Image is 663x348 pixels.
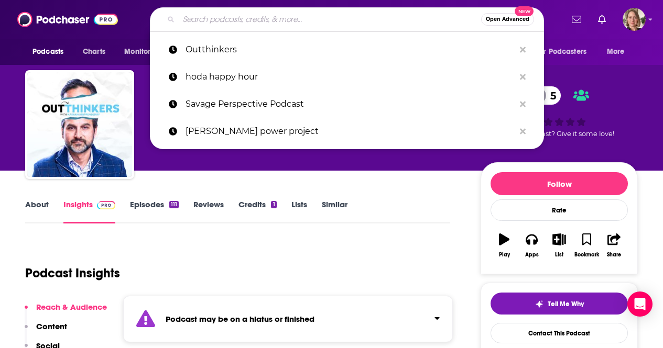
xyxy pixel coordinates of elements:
[529,86,561,105] a: 5
[36,302,107,312] p: Reach & Audience
[322,199,347,223] a: Similar
[186,91,515,118] p: Savage Perspective Podcast
[555,252,563,258] div: List
[117,42,175,62] button: open menu
[63,199,115,223] a: InsightsPodchaser Pro
[150,118,544,145] a: [PERSON_NAME] power project
[600,42,638,62] button: open menu
[623,8,646,31] button: Show profile menu
[166,314,314,324] strong: Podcast may be on a hiatus or finished
[32,44,63,59] span: Podcasts
[627,291,653,317] div: Open Intercom Messenger
[548,300,584,308] span: Tell Me Why
[529,42,602,62] button: open menu
[481,80,638,144] div: 5Good podcast? Give it some love!
[25,265,120,281] h1: Podcast Insights
[540,86,561,105] span: 5
[491,293,628,315] button: tell me why sparkleTell Me Why
[97,201,115,209] img: Podchaser Pro
[271,201,276,208] div: 1
[525,252,539,258] div: Apps
[601,227,628,264] button: Share
[536,44,586,59] span: For Podcasters
[150,7,544,31] div: Search podcasts, credits, & more...
[179,11,481,28] input: Search podcasts, credits, & more...
[25,302,107,321] button: Reach & Audience
[491,172,628,195] button: Follow
[150,63,544,91] a: hoda happy hour
[607,44,625,59] span: More
[623,8,646,31] span: Logged in as AriFortierPr
[481,13,534,26] button: Open AdvancedNew
[36,321,67,331] p: Content
[486,17,529,22] span: Open Advanced
[124,44,161,59] span: Monitoring
[25,199,49,223] a: About
[169,201,179,208] div: 111
[186,36,515,63] p: Outthinkers
[150,91,544,118] a: Savage Perspective Podcast
[150,36,544,63] a: Outthinkers
[186,63,515,91] p: hoda happy hour
[518,227,545,264] button: Apps
[499,252,510,258] div: Play
[607,252,621,258] div: Share
[291,199,307,223] a: Lists
[546,227,573,264] button: List
[130,199,179,223] a: Episodes111
[491,227,518,264] button: Play
[573,227,600,264] button: Bookmark
[623,8,646,31] img: User Profile
[535,300,544,308] img: tell me why sparkle
[123,296,453,342] section: Click to expand status details
[193,199,224,223] a: Reviews
[17,9,118,29] img: Podchaser - Follow, Share and Rate Podcasts
[504,130,614,138] span: Good podcast? Give it some love!
[594,10,610,28] a: Show notifications dropdown
[76,42,112,62] a: Charts
[574,252,599,258] div: Bookmark
[238,199,276,223] a: Credits1
[515,6,534,16] span: New
[25,321,67,341] button: Content
[491,323,628,343] a: Contact This Podcast
[83,44,105,59] span: Charts
[568,10,585,28] a: Show notifications dropdown
[186,118,515,145] p: mark bell's power project
[27,72,132,177] img: Outthinkers
[491,199,628,221] div: Rate
[25,42,77,62] button: open menu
